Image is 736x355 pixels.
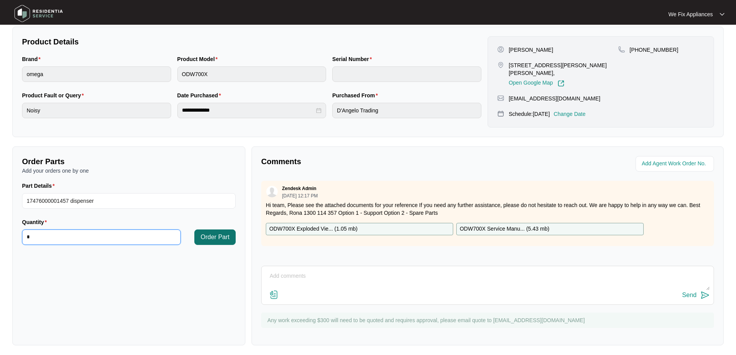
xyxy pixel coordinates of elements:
[509,110,550,118] p: Schedule: [DATE]
[261,156,482,167] p: Comments
[509,46,553,54] p: [PERSON_NAME]
[22,156,236,167] p: Order Parts
[282,194,318,198] p: [DATE] 12:17 PM
[22,182,58,190] label: Part Details
[22,218,50,226] label: Quantity
[509,95,600,102] p: [EMAIL_ADDRESS][DOMAIN_NAME]
[682,292,697,299] div: Send
[332,103,481,118] input: Purchased From
[22,92,87,99] label: Product Fault or Query
[630,46,678,54] p: [PHONE_NUMBER]
[22,36,481,47] p: Product Details
[182,106,315,114] input: Date Purchased
[194,229,236,245] button: Order Part
[269,225,358,233] p: ODW700X Exploded Vie... ( 1.05 mb )
[12,2,66,25] img: residentia service logo
[554,110,586,118] p: Change Date
[497,61,504,68] img: map-pin
[201,233,229,242] span: Order Part
[668,10,713,18] p: We Fix Appliances
[509,61,618,77] p: [STREET_ADDRESS][PERSON_NAME][PERSON_NAME],
[22,103,171,118] input: Product Fault or Query
[282,185,316,192] p: Zendesk Admin
[558,80,564,87] img: Link-External
[22,230,180,245] input: Quantity
[700,290,710,300] img: send-icon.svg
[177,92,224,99] label: Date Purchased
[642,159,709,168] input: Add Agent Work Order No.
[618,46,625,53] img: map-pin
[682,290,710,301] button: Send
[22,66,171,82] input: Brand
[269,290,279,299] img: file-attachment-doc.svg
[22,55,44,63] label: Brand
[497,95,504,102] img: map-pin
[266,201,709,217] p: Hi team, Please see the attached documents for your reference If you need any further assistance,...
[267,316,710,324] p: Any work exceeding $300 will need to be quoted and requires approval, please email quote to [EMAI...
[460,225,549,233] p: ODW700X Service Manu... ( 5.43 mb )
[332,55,375,63] label: Serial Number
[177,66,326,82] input: Product Model
[266,186,278,197] img: user.svg
[177,55,221,63] label: Product Model
[497,46,504,53] img: user-pin
[497,110,504,117] img: map-pin
[22,167,236,175] p: Add your orders one by one
[332,92,381,99] label: Purchased From
[332,66,481,82] input: Serial Number
[720,12,724,16] img: dropdown arrow
[22,193,236,209] input: Part Details
[509,80,564,87] a: Open Google Map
